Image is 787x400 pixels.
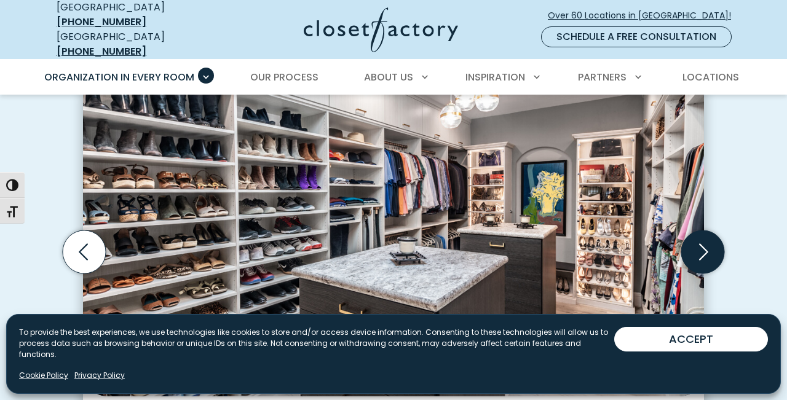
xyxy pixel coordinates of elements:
[19,370,68,381] a: Cookie Policy
[57,29,207,59] div: [GEOGRAPHIC_DATA]
[57,15,146,29] a: [PHONE_NUMBER]
[74,370,125,381] a: Privacy Policy
[578,70,627,84] span: Partners
[547,5,742,26] a: Over 60 Locations in [GEOGRAPHIC_DATA]!
[614,327,768,351] button: ACCEPT
[44,70,194,84] span: Organization in Every Room
[548,9,741,22] span: Over 60 Locations in [GEOGRAPHIC_DATA]!
[364,70,413,84] span: About Us
[682,70,739,84] span: Locations
[36,60,751,95] nav: Primary Menu
[83,73,704,396] img: Modern custom closet with dual islands, extensive shoe storage, hanging sections for men’s and wo...
[676,225,729,278] button: Next slide
[58,225,111,278] button: Previous slide
[19,327,614,360] p: To provide the best experiences, we use technologies like cookies to store and/or access device i...
[465,70,525,84] span: Inspiration
[57,44,146,58] a: [PHONE_NUMBER]
[250,70,318,84] span: Our Process
[541,26,732,47] a: Schedule a Free Consultation
[304,7,458,52] img: Closet Factory Logo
